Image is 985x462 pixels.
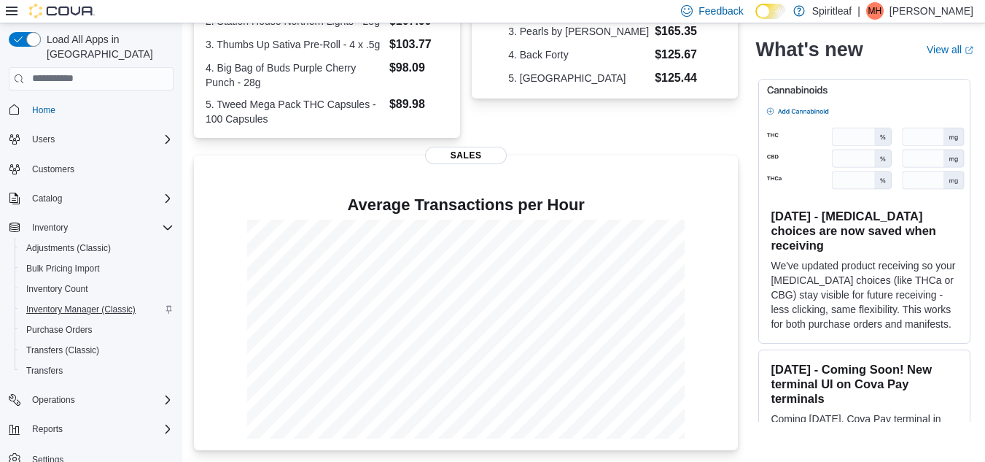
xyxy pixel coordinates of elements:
span: Operations [32,394,75,406]
span: Inventory Count [20,280,174,298]
span: Inventory [26,219,174,236]
span: Catalog [26,190,174,207]
button: Users [3,129,179,150]
a: Purchase Orders [20,321,98,339]
dd: $165.35 [655,23,701,40]
button: Inventory Manager (Classic) [15,299,179,320]
p: | [857,2,860,20]
a: Inventory Count [20,280,94,298]
span: Operations [26,391,174,409]
a: Bulk Pricing Import [20,260,106,277]
dt: 3. Pearls by [PERSON_NAME] [508,24,649,39]
button: Bulk Pricing Import [15,258,179,279]
span: Home [32,104,55,116]
button: Purchase Orders [15,320,179,340]
button: Catalog [26,190,68,207]
span: Home [26,101,174,119]
span: Dark Mode [755,19,756,20]
a: Inventory Manager (Classic) [20,301,141,318]
button: Transfers [15,361,179,381]
dt: 3. Thumbs Up Sativa Pre-Roll - 4 x .5g [206,37,384,52]
button: Users [26,131,61,148]
a: Transfers (Classic) [20,342,105,359]
span: Adjustments (Classic) [26,242,111,254]
span: Reports [26,420,174,438]
span: Inventory Manager (Classic) [26,304,136,315]
a: Home [26,101,61,119]
button: Transfers (Classic) [15,340,179,361]
button: Home [3,99,179,120]
h4: Average Transactions per Hour [206,196,726,214]
span: Bulk Pricing Import [20,260,174,277]
a: View allExternal link [927,44,973,55]
input: Dark Mode [755,4,786,19]
img: Cova [29,4,95,18]
svg: External link [965,46,973,55]
button: Catalog [3,188,179,209]
p: Spiritleaf [812,2,852,20]
a: Customers [26,161,80,178]
span: Transfers (Classic) [26,344,99,356]
button: Inventory [26,219,74,236]
h3: [DATE] - [MEDICAL_DATA] choices are now saved when receiving [771,209,958,253]
div: Matthew H [866,2,884,20]
span: Inventory [32,222,68,234]
span: Adjustments (Classic) [20,239,174,257]
dd: $89.98 [389,96,448,113]
dt: 4. Big Bag of Buds Purple Cherry Punch - 28g [206,61,384,90]
button: Operations [3,390,179,410]
dd: $98.09 [389,59,448,77]
p: We've updated product receiving so your [MEDICAL_DATA] choices (like THCa or CBG) stay visible fo... [771,258,958,331]
span: Inventory Manager (Classic) [20,301,174,318]
dd: $125.67 [655,46,701,63]
span: Transfers [20,362,174,380]
button: Operations [26,391,81,409]
span: Inventory Count [26,283,88,295]
span: Customers [26,160,174,178]
span: Users [32,134,55,145]
button: Reports [3,419,179,439]
span: Transfers [26,365,63,377]
dt: 4. Back Forty [508,47,649,62]
span: Catalog [32,193,62,204]
a: Transfers [20,362,69,380]
dt: 5. [GEOGRAPHIC_DATA] [508,71,649,85]
button: Adjustments (Classic) [15,238,179,258]
span: Bulk Pricing Import [26,263,100,274]
span: Feedback [698,4,743,18]
dd: $125.44 [655,69,701,87]
dt: 5. Tweed Mega Pack THC Capsules - 100 Capsules [206,97,384,126]
a: Adjustments (Classic) [20,239,117,257]
h2: What's new [755,38,863,61]
button: Inventory [3,217,179,238]
span: Reports [32,423,63,435]
span: Load All Apps in [GEOGRAPHIC_DATA] [41,32,174,61]
h3: [DATE] - Coming Soon! New terminal UI on Cova Pay terminals [771,362,958,406]
span: MH [868,2,882,20]
button: Reports [26,420,69,438]
span: Transfers (Classic) [20,342,174,359]
p: [PERSON_NAME] [889,2,973,20]
span: Users [26,131,174,148]
span: Sales [425,147,507,164]
button: Customers [3,158,179,180]
button: Inventory Count [15,279,179,299]
dd: $103.77 [389,36,448,53]
span: Purchase Orders [20,321,174,339]
span: Purchase Orders [26,324,93,336]
span: Customers [32,163,74,175]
